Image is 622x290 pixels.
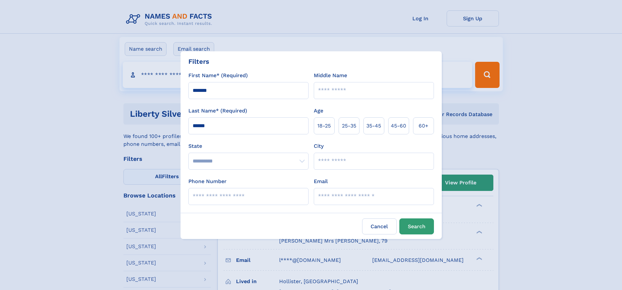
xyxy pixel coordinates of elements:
[362,218,397,234] label: Cancel
[314,72,347,79] label: Middle Name
[314,142,324,150] label: City
[188,107,247,115] label: Last Name* (Required)
[188,57,209,66] div: Filters
[314,178,328,185] label: Email
[399,218,434,234] button: Search
[419,122,428,130] span: 60+
[342,122,356,130] span: 25‑35
[188,72,248,79] label: First Name* (Required)
[314,107,323,115] label: Age
[366,122,381,130] span: 35‑45
[188,142,309,150] label: State
[317,122,331,130] span: 18‑25
[188,178,227,185] label: Phone Number
[391,122,406,130] span: 45‑60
